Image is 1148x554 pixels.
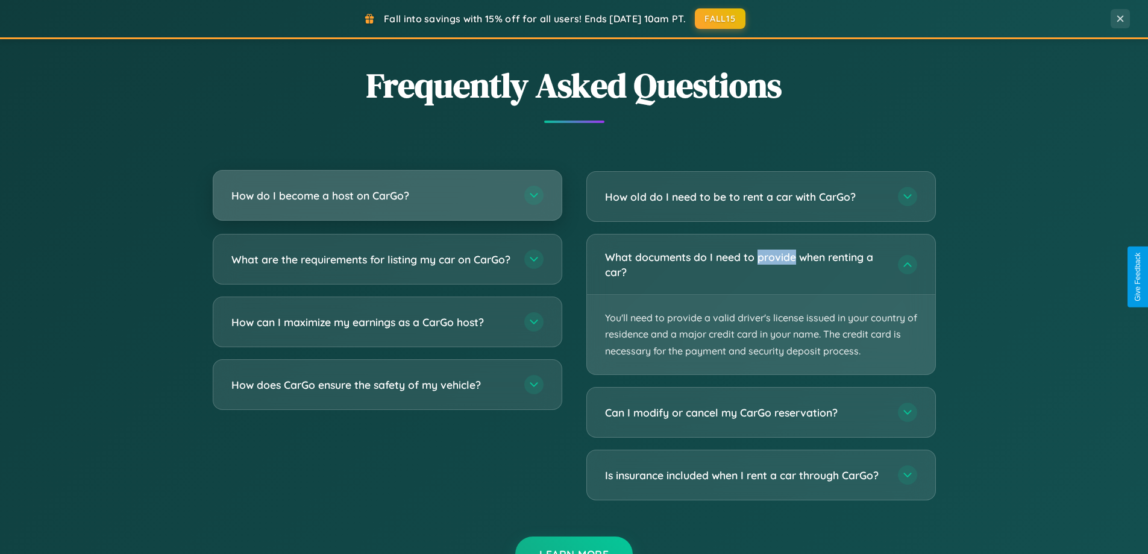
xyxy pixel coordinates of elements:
h3: How do I become a host on CarGo? [231,188,512,203]
h3: What are the requirements for listing my car on CarGo? [231,252,512,267]
span: Fall into savings with 15% off for all users! Ends [DATE] 10am PT. [384,13,686,25]
h3: Can I modify or cancel my CarGo reservation? [605,405,886,420]
p: You'll need to provide a valid driver's license issued in your country of residence and a major c... [587,295,935,374]
h3: How does CarGo ensure the safety of my vehicle? [231,377,512,392]
div: Give Feedback [1134,253,1142,301]
button: FALL15 [695,8,745,29]
h2: Frequently Asked Questions [213,62,936,109]
h3: What documents do I need to provide when renting a car? [605,250,886,279]
h3: How can I maximize my earnings as a CarGo host? [231,315,512,330]
h3: Is insurance included when I rent a car through CarGo? [605,468,886,483]
h3: How old do I need to be to rent a car with CarGo? [605,189,886,204]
